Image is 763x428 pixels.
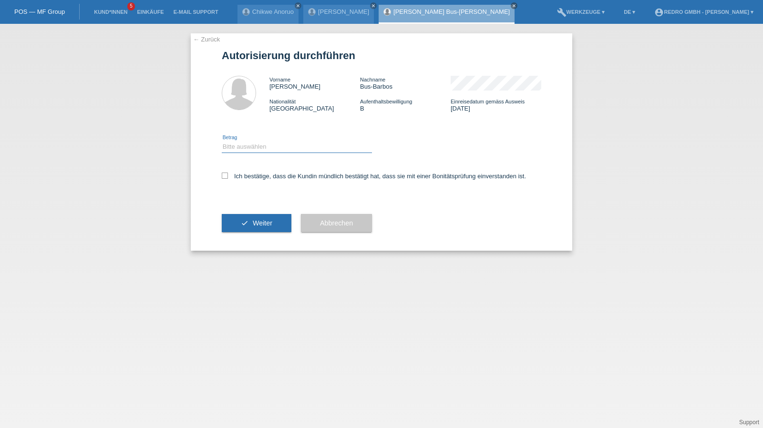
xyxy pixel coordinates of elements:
span: Aufenthaltsbewilligung [360,99,412,104]
span: Abbrechen [320,219,353,227]
a: Support [739,419,759,426]
a: close [370,2,377,9]
i: close [371,3,376,8]
a: account_circleRedro GmbH - [PERSON_NAME] ▾ [650,9,758,15]
div: [PERSON_NAME] [269,76,360,90]
i: check [241,219,248,227]
i: close [296,3,300,8]
a: [PERSON_NAME] [318,8,369,15]
button: check Weiter [222,214,291,232]
label: Ich bestätige, dass die Kundin mündlich bestätigt hat, dass sie mit einer Bonitätsprüfung einvers... [222,173,526,180]
a: close [511,2,517,9]
div: [GEOGRAPHIC_DATA] [269,98,360,112]
a: buildWerkzeuge ▾ [552,9,610,15]
span: Einreisedatum gemäss Ausweis [451,99,525,104]
i: close [512,3,516,8]
a: Chikwe Anoruo [252,8,294,15]
div: Bus-Barbos [360,76,451,90]
a: POS — MF Group [14,8,65,15]
h1: Autorisierung durchführen [222,50,541,61]
span: 5 [127,2,135,10]
i: account_circle [654,8,664,17]
a: DE ▾ [619,9,640,15]
span: Nachname [360,77,385,82]
button: Abbrechen [301,214,372,232]
a: Kund*innen [89,9,132,15]
i: build [557,8,567,17]
a: E-Mail Support [169,9,223,15]
a: Einkäufe [132,9,168,15]
a: close [295,2,301,9]
a: ← Zurück [193,36,220,43]
a: [PERSON_NAME] Bus-[PERSON_NAME] [393,8,510,15]
div: B [360,98,451,112]
div: [DATE] [451,98,541,112]
span: Vorname [269,77,290,82]
span: Nationalität [269,99,296,104]
span: Weiter [253,219,272,227]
